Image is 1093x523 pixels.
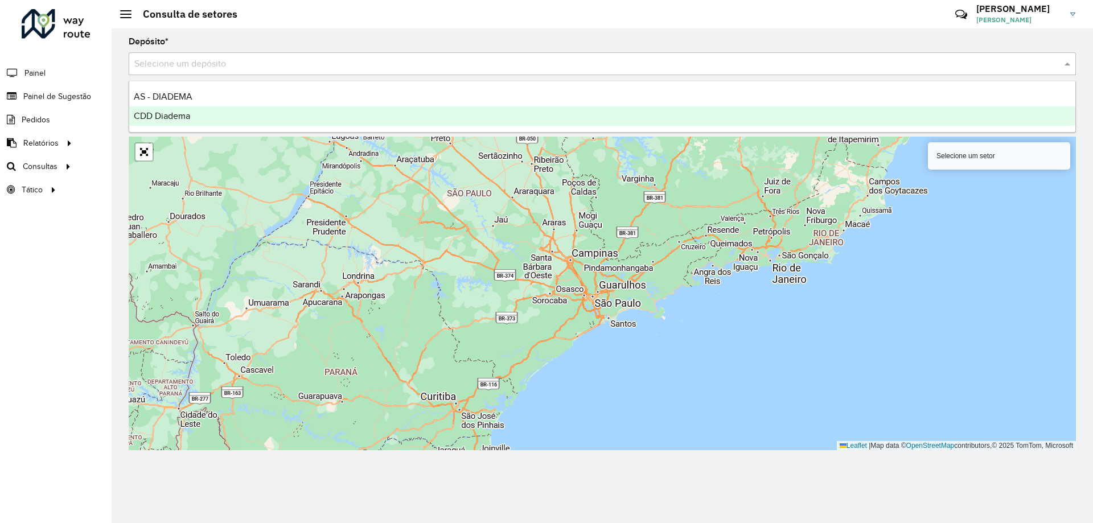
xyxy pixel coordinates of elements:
span: Relatórios [23,137,59,149]
ng-dropdown-panel: Options list [129,81,1076,133]
a: Abrir mapa em tela cheia [135,143,153,160]
span: AS - DIADEMA [134,92,192,101]
span: Pedidos [22,114,50,126]
h2: Consulta de setores [132,8,237,20]
a: OpenStreetMap [906,442,955,450]
span: [PERSON_NAME] [976,15,1062,25]
div: Map data © contributors,© 2025 TomTom, Microsoft [837,441,1076,451]
span: Painel [24,67,46,79]
div: Selecione um setor [928,142,1070,170]
span: Tático [22,184,43,196]
h3: [PERSON_NAME] [976,3,1062,14]
label: Depósito [129,35,169,48]
span: Painel de Sugestão [23,90,91,102]
span: CDD Diadema [134,111,190,121]
a: Contato Rápido [949,2,973,27]
span: | [869,442,870,450]
span: Consultas [23,160,57,172]
a: Leaflet [840,442,867,450]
